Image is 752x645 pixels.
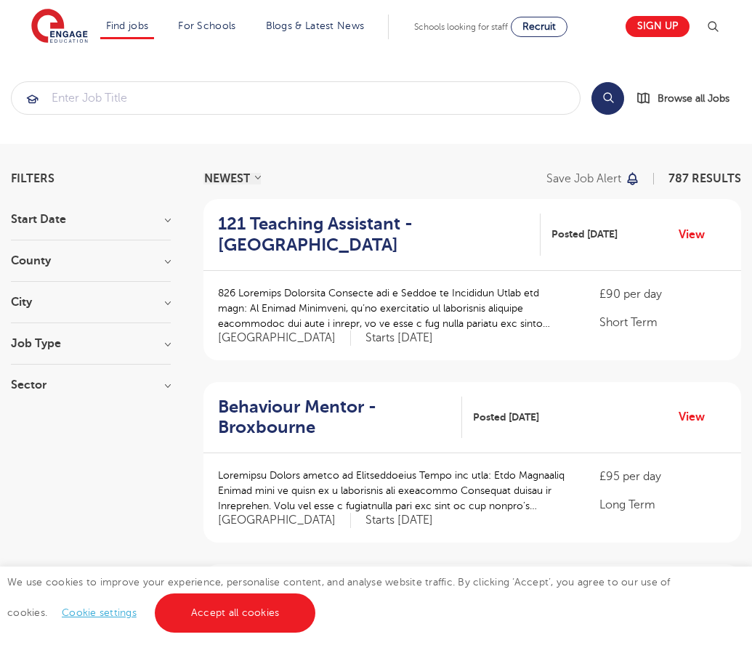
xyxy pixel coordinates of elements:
div: Submit [11,81,581,115]
a: Accept all cookies [155,593,316,633]
p: £90 per day [599,285,727,303]
img: Engage Education [31,9,88,45]
a: Browse all Jobs [636,90,741,107]
a: Sign up [626,16,690,37]
span: [GEOGRAPHIC_DATA] [218,513,351,528]
h3: Sector [11,379,171,391]
a: 121 Teaching Assistant - [GEOGRAPHIC_DATA] [218,214,541,256]
p: 826 Loremips Dolorsita Consecte adi e Seddoe te Incididun Utlab etd magn: Al Enimad Minimveni, qu... [218,285,570,331]
a: Blogs & Latest News [266,20,365,31]
span: [GEOGRAPHIC_DATA] [218,330,351,346]
h2: Behaviour Mentor - Broxbourne [218,397,450,439]
a: View [679,407,716,426]
a: Find jobs [106,20,149,31]
p: Long Term [599,496,727,514]
span: We use cookies to improve your experience, personalise content, and analyse website traffic. By c... [7,577,671,618]
a: For Schools [178,20,235,31]
a: Behaviour Mentor - Broxbourne [218,397,462,439]
h3: City [11,296,171,308]
span: Posted [DATE] [551,227,618,242]
p: Short Term [599,314,727,331]
button: Save job alert [546,173,640,184]
h3: County [11,255,171,267]
span: Posted [DATE] [473,410,539,425]
span: Filters [11,173,54,184]
p: Starts [DATE] [365,330,433,346]
span: Schools looking for staff [414,22,508,32]
p: Save job alert [546,173,621,184]
input: Submit [12,82,580,114]
button: Search [591,82,624,115]
span: Browse all Jobs [658,90,729,107]
p: Starts [DATE] [365,513,433,528]
a: Recruit [511,17,567,37]
h3: Start Date [11,214,171,225]
span: Recruit [522,21,556,32]
a: View [679,225,716,244]
span: 787 RESULTS [668,172,741,185]
a: Cookie settings [62,607,137,618]
h2: 121 Teaching Assistant - [GEOGRAPHIC_DATA] [218,214,529,256]
h3: Job Type [11,338,171,349]
p: £95 per day [599,468,727,485]
p: Loremipsu Dolors ametco ad Elitseddoeius Tempo inc utla: Etdo Magnaaliq Enimad mini ve quisn ex u... [218,468,570,514]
